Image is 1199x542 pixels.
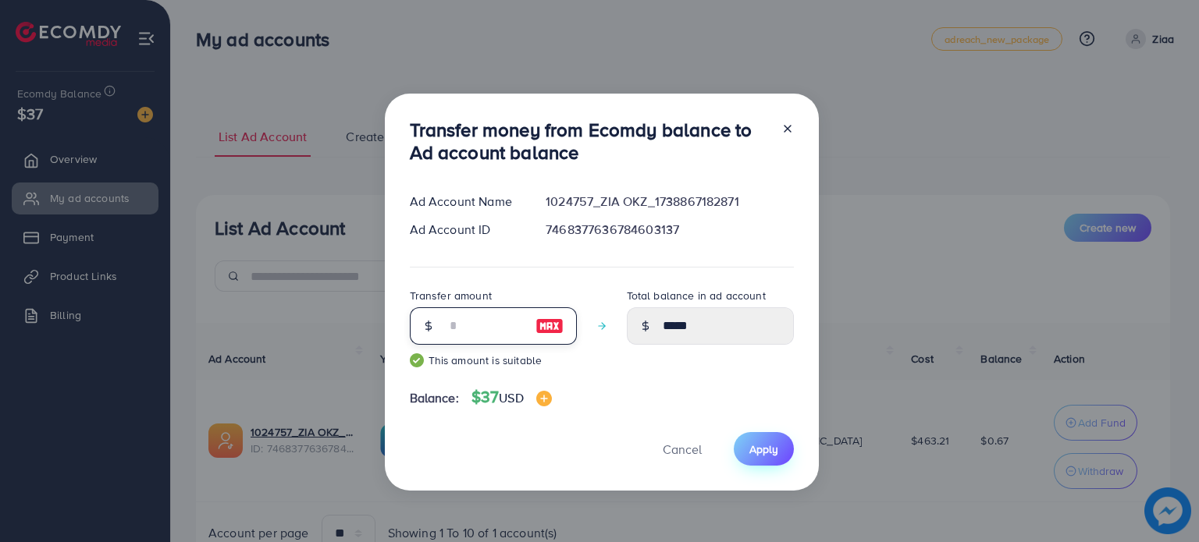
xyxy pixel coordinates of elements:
[627,288,766,303] label: Total balance in ad account
[410,353,424,367] img: guide
[533,193,806,211] div: 1024757_ZIA OKZ_1738867182871
[536,391,552,406] img: image
[533,221,806,239] div: 7468377636784603137
[471,388,552,407] h4: $37
[410,119,769,164] h3: Transfer money from Ecomdy balance to Ad account balance
[734,432,794,466] button: Apply
[643,432,721,466] button: Cancel
[410,352,577,368] small: This amount is suitable
[410,389,459,407] span: Balance:
[397,221,534,239] div: Ad Account ID
[410,288,492,303] label: Transfer amount
[663,441,702,458] span: Cancel
[749,441,778,457] span: Apply
[397,193,534,211] div: Ad Account Name
[499,389,523,406] span: USD
[535,317,564,335] img: image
